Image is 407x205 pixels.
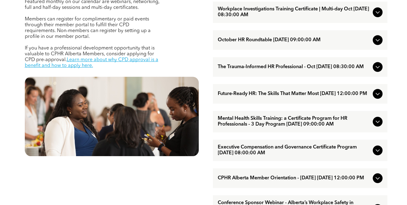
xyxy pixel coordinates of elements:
[218,6,370,18] span: Workplace Investigations Training Certificate | Multi-day Oct [DATE] 08:30:00 AM
[218,37,370,43] span: October HR Roundtable [DATE] 09:00:00 AM
[218,64,370,70] span: The Trauma-Informed HR Professional - Oct [DATE] 08:30:00 AM
[218,116,370,127] span: Mental Health Skills Training: a Certificate Program for HR Professionals - 3 Day Program [DATE] ...
[218,175,370,181] span: CPHR Alberta Member Orientation - [DATE] [DATE] 12:00:00 PM
[218,91,370,97] span: Future-Ready HR: The Skills That Matter Most [DATE] 12:00:00 PM
[25,57,158,68] a: Learn more about why CPD approval is a benefit and how to apply here.
[218,145,370,156] span: Executive Compensation and Governance Certificate Program [DATE] 08:00:00 AM
[25,17,151,39] span: Members can register for complimentary or paid events through their member portal to fulfill thei...
[25,46,155,62] span: If you have a professional development opportunity that is valuable to CPHR Alberta Members, cons...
